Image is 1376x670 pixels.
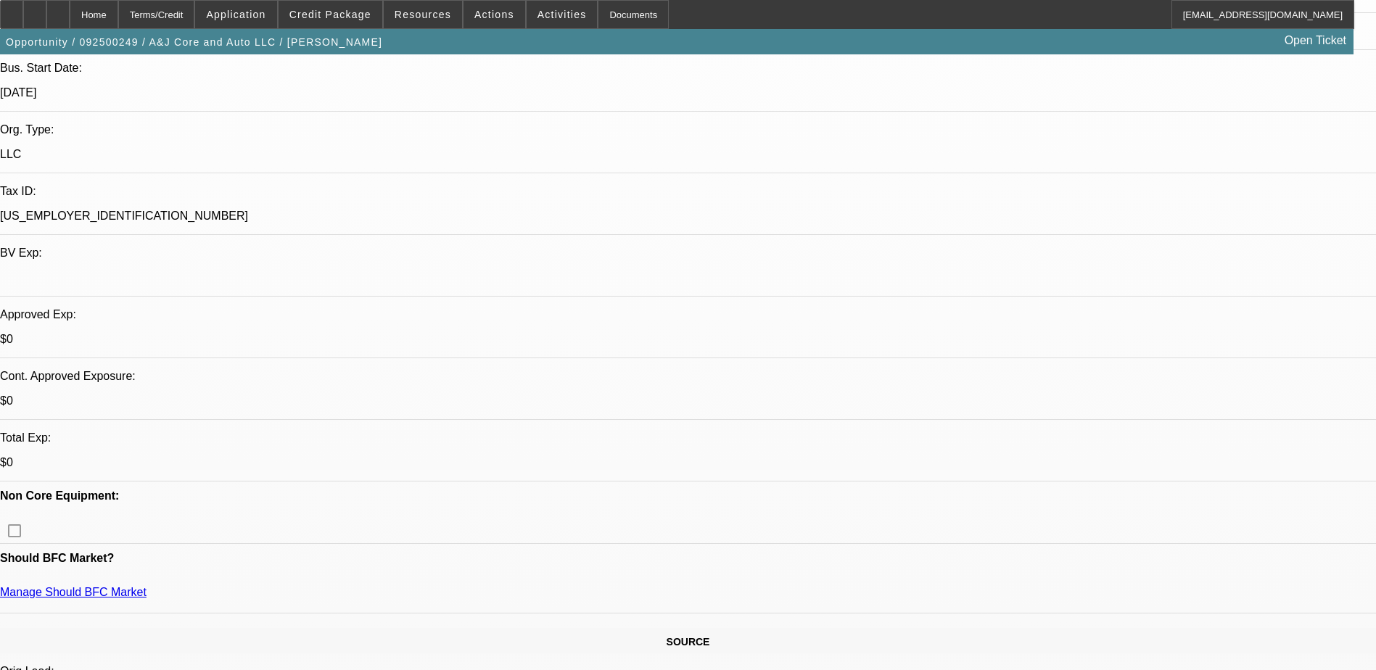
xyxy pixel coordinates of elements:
[195,1,276,28] button: Application
[464,1,525,28] button: Actions
[395,9,451,20] span: Resources
[289,9,371,20] span: Credit Package
[1279,28,1352,53] a: Open Ticket
[527,1,598,28] button: Activities
[537,9,587,20] span: Activities
[667,636,710,648] span: SOURCE
[384,1,462,28] button: Resources
[474,9,514,20] span: Actions
[279,1,382,28] button: Credit Package
[6,36,382,48] span: Opportunity / 092500249 / A&J Core and Auto LLC / [PERSON_NAME]
[206,9,265,20] span: Application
